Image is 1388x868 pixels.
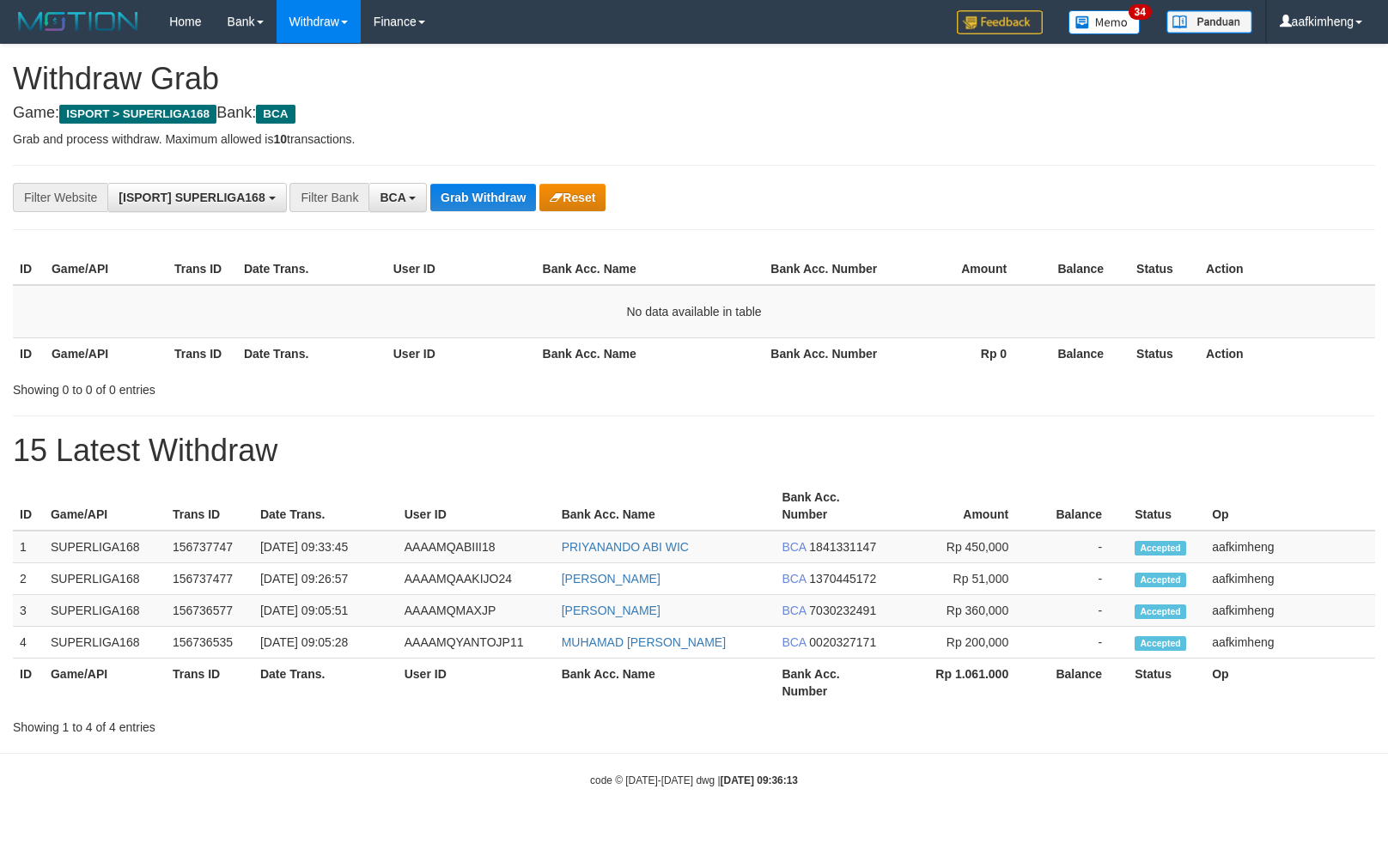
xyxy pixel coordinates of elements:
[886,253,1032,285] th: Amount
[13,563,44,595] td: 2
[13,595,44,627] td: 3
[237,337,387,369] th: Date Trans.
[809,635,876,649] span: Copy 0020327171 to clipboard
[1205,531,1375,563] td: aafkimheng
[775,659,893,707] th: Bank Acc. Number
[1205,627,1375,659] td: aafkimheng
[44,595,166,627] td: SUPERLIGA168
[253,482,398,531] th: Date Trans.
[536,253,764,285] th: Bank Acc. Name
[273,132,287,146] strong: 10
[44,531,166,563] td: SUPERLIGA168
[1034,563,1128,595] td: -
[1205,482,1375,531] th: Op
[539,184,606,211] button: Reset
[555,659,776,707] th: Bank Acc. Name
[13,105,1375,122] h4: Game: Bank:
[1135,604,1186,619] span: Accepted
[1129,4,1152,20] span: 34
[893,531,1034,563] td: Rp 450,000
[1129,337,1199,369] th: Status
[893,482,1034,531] th: Amount
[398,563,555,595] td: AAAAMQAAKIJO24
[398,627,555,659] td: AAAAMQYANTOJP11
[775,482,893,531] th: Bank Acc. Number
[1128,482,1205,531] th: Status
[167,253,237,285] th: Trans ID
[1032,253,1129,285] th: Balance
[1199,253,1375,285] th: Action
[562,604,661,617] a: [PERSON_NAME]
[380,191,405,204] span: BCA
[13,659,44,707] th: ID
[107,183,286,212] button: [ISPORT] SUPERLIGA168
[809,540,876,554] span: Copy 1841331147 to clipboard
[45,253,167,285] th: Game/API
[1205,659,1375,707] th: Op
[1068,10,1141,34] img: Button%20Memo.svg
[13,712,565,736] div: Showing 1 to 4 of 4 entries
[764,337,886,369] th: Bank Acc. Number
[13,482,44,531] th: ID
[13,131,1375,148] p: Grab and process withdraw. Maximum allowed is transactions.
[13,627,44,659] td: 4
[1129,253,1199,285] th: Status
[253,595,398,627] td: [DATE] 09:05:51
[1135,541,1186,555] span: Accepted
[764,253,886,285] th: Bank Acc. Number
[44,627,166,659] td: SUPERLIGA168
[886,337,1032,369] th: Rp 0
[809,604,876,617] span: Copy 7030232491 to clipboard
[398,531,555,563] td: AAAAMQABIII18
[45,337,167,369] th: Game/API
[59,105,216,124] span: ISPORT > SUPERLIGA168
[253,531,398,563] td: [DATE] 09:33:45
[809,572,876,586] span: Copy 1370445172 to clipboard
[1034,482,1128,531] th: Balance
[13,337,45,369] th: ID
[253,627,398,659] td: [DATE] 09:05:28
[1128,659,1205,707] th: Status
[1034,595,1128,627] td: -
[13,9,143,34] img: MOTION_logo.png
[237,253,387,285] th: Date Trans.
[398,595,555,627] td: AAAAMQMAXJP
[782,572,806,586] span: BCA
[590,774,798,786] small: code © [DATE]-[DATE] dwg |
[1135,636,1186,651] span: Accepted
[782,540,806,554] span: BCA
[562,635,726,649] a: MUHAMAD [PERSON_NAME]
[893,563,1034,595] td: Rp 51,000
[13,253,45,285] th: ID
[166,595,253,627] td: 156736577
[13,183,107,212] div: Filter Website
[957,10,1043,34] img: Feedback.jpg
[1135,573,1186,587] span: Accepted
[167,337,237,369] th: Trans ID
[119,191,265,204] span: [ISPORT] SUPERLIGA168
[166,531,253,563] td: 156737747
[1199,337,1375,369] th: Action
[782,604,806,617] span: BCA
[166,627,253,659] td: 156736535
[44,482,166,531] th: Game/API
[562,540,689,554] a: PRIYANANDO ABI WIC
[1032,337,1129,369] th: Balance
[536,337,764,369] th: Bank Acc. Name
[893,659,1034,707] th: Rp 1.061.000
[253,563,398,595] td: [DATE] 09:26:57
[721,774,798,786] strong: [DATE] 09:36:13
[893,595,1034,627] td: Rp 360,000
[387,337,536,369] th: User ID
[1034,659,1128,707] th: Balance
[1205,563,1375,595] td: aafkimheng
[253,659,398,707] th: Date Trans.
[893,627,1034,659] td: Rp 200,000
[430,184,536,211] button: Grab Withdraw
[44,659,166,707] th: Game/API
[166,563,253,595] td: 156737477
[398,482,555,531] th: User ID
[1034,531,1128,563] td: -
[13,434,1375,468] h1: 15 Latest Withdraw
[368,183,427,212] button: BCA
